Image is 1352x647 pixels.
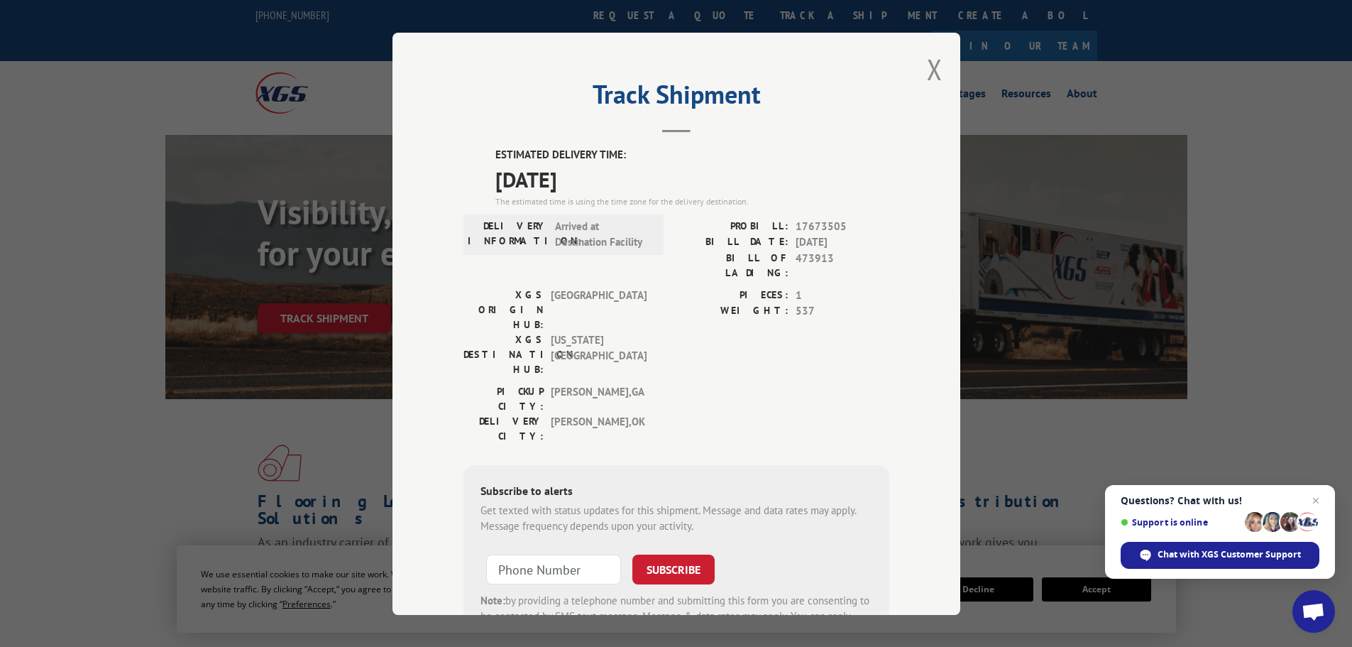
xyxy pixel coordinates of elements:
span: 473913 [796,250,889,280]
label: PROBILL: [676,218,788,234]
div: The estimated time is using the time zone for the delivery destination. [495,195,889,207]
div: Subscribe to alerts [480,482,872,502]
label: XGS DESTINATION HUB: [463,332,544,376]
label: BILL DATE: [676,234,788,251]
span: [PERSON_NAME] , GA [551,384,647,413]
span: 1 [796,287,889,303]
label: PICKUP CITY: [463,384,544,413]
span: 17673505 [796,218,889,234]
span: 537 [796,303,889,320]
span: Questions? Chat with us! [1121,495,1319,506]
label: PIECES: [676,287,788,303]
div: Open chat [1292,590,1335,633]
label: ESTIMATED DELIVERY TIME: [495,147,889,163]
label: BILL OF LADING: [676,250,788,280]
span: [DATE] [495,163,889,195]
span: Arrived at Destination Facility [555,218,651,250]
label: DELIVERY CITY: [463,413,544,443]
span: Close chat [1307,492,1324,509]
label: DELIVERY INFORMATION: [468,218,548,250]
div: Get texted with status updates for this shipment. Message and data rates may apply. Message frequ... [480,502,872,534]
label: XGS ORIGIN HUB: [463,287,544,332]
strong: Note: [480,593,505,607]
button: SUBSCRIBE [632,554,715,584]
span: [GEOGRAPHIC_DATA] [551,287,647,332]
button: Close modal [927,50,942,88]
label: WEIGHT: [676,303,788,320]
span: Chat with XGS Customer Support [1158,548,1301,561]
div: by providing a telephone number and submitting this form you are consenting to be contacted by SM... [480,592,872,641]
div: Chat with XGS Customer Support [1121,542,1319,569]
input: Phone Number [486,554,621,584]
span: [PERSON_NAME] , OK [551,413,647,443]
span: [US_STATE][GEOGRAPHIC_DATA] [551,332,647,376]
span: Support is online [1121,517,1240,528]
span: [DATE] [796,234,889,251]
h2: Track Shipment [463,85,889,112]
